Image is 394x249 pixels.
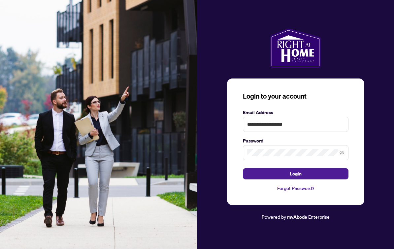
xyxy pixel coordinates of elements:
span: eye-invisible [340,150,344,155]
label: Password [243,137,348,144]
label: Email Address [243,109,348,116]
span: Enterprise [308,214,330,220]
a: myAbode [287,213,307,221]
img: ma-logo [270,28,321,68]
button: Login [243,168,348,179]
span: Login [290,169,302,179]
span: Powered by [262,214,286,220]
h3: Login to your account [243,92,348,101]
a: Forgot Password? [243,185,348,192]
